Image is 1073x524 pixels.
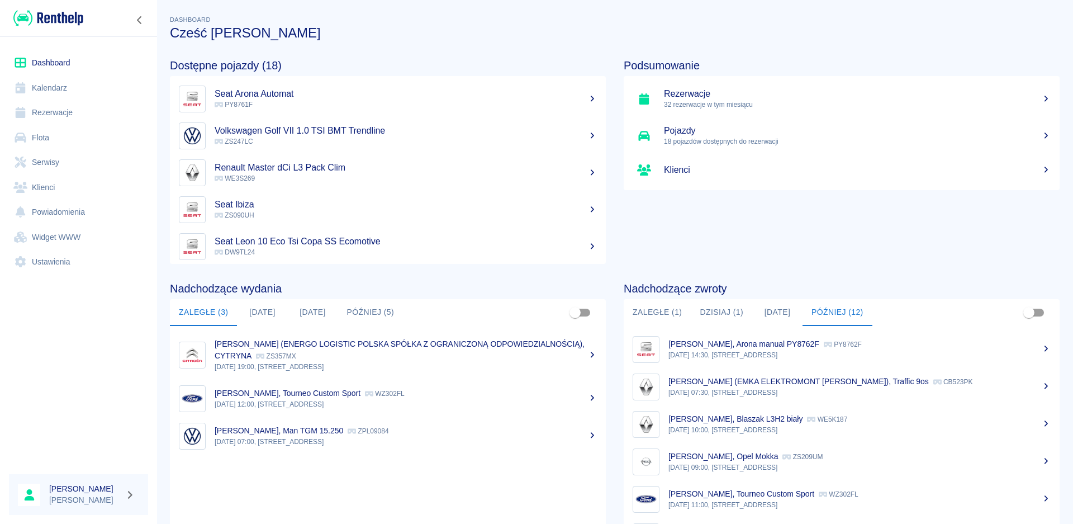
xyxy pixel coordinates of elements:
[170,154,606,191] a: ImageRenault Master dCi L3 Pack Clim WE3S269
[13,9,83,27] img: Renthelp logo
[668,377,929,386] p: [PERSON_NAME] (EMKA ELEKTROMONT [PERSON_NAME]), Traffic 9os
[635,414,657,435] img: Image
[635,339,657,360] img: Image
[182,426,203,447] img: Image
[664,100,1051,110] p: 32 rezerwacje w tym miesiącu
[668,489,814,498] p: [PERSON_NAME], Tourneo Custom Sport
[182,162,203,183] img: Image
[215,362,597,372] p: [DATE] 19:00, [STREET_ADDRESS]
[170,299,237,326] button: Zaległe (3)
[807,416,847,423] p: WE5K187
[624,405,1060,443] a: Image[PERSON_NAME], Blaszak L3H2 biały WE5K187[DATE] 10:00, [STREET_ADDRESS]
[9,175,148,200] a: Klienci
[182,388,203,409] img: Image
[668,462,1051,473] p: [DATE] 09:00, [STREET_ADDRESS]
[624,282,1060,295] h4: Nadchodzące zwroty
[170,25,1060,41] h3: Cześć [PERSON_NAME]
[215,199,597,210] h5: Seat Ibiza
[624,81,1060,117] a: Rezerwacje32 rezerwacje w tym miesiącu
[256,352,296,360] p: ZS357MX
[170,16,211,23] span: Dashboard
[170,59,606,72] h4: Dostępne pojazdy (18)
[170,331,606,380] a: Image[PERSON_NAME] (ENERGO LOGISTIC POLSKA SPÓŁKA Z OGRANICZONĄ ODPOWIEDZIALNOŚCIĄ), CYTRYNA ZS35...
[819,490,858,498] p: WZ302FL
[215,162,597,173] h5: Renault Master dCi L3 Pack Clim
[624,480,1060,518] a: Image[PERSON_NAME], Tourneo Custom Sport WZ302FL[DATE] 11:00, [STREET_ADDRESS]
[182,88,203,110] img: Image
[635,489,657,510] img: Image
[365,390,405,398] p: WZ302FL
[624,59,1060,72] h4: Podsumowanie
[9,100,148,125] a: Rezerwacje
[215,339,585,360] p: [PERSON_NAME] (ENERGO LOGISTIC POLSKA SPÓŁKA Z OGRANICZONĄ ODPOWIEDZIALNOŚCIĄ), CYTRYNA
[215,138,253,145] span: ZS247LC
[824,341,862,348] p: PY8762F
[9,249,148,275] a: Ustawienia
[287,299,338,326] button: [DATE]
[782,453,823,461] p: ZS209UM
[215,437,597,447] p: [DATE] 07:00, [STREET_ADDRESS]
[9,50,148,75] a: Dashboard
[1018,302,1039,323] span: Pokaż przypisane tylko do mnie
[215,236,597,247] h5: Seat Leon 10 Eco Tsi Copa SS Ecomotive
[668,500,1051,510] p: [DATE] 11:00, [STREET_ADDRESS]
[624,299,691,326] button: Zaległe (1)
[635,451,657,473] img: Image
[9,9,83,27] a: Renthelp logo
[668,425,1051,435] p: [DATE] 10:00, [STREET_ADDRESS]
[170,117,606,154] a: ImageVolkswagen Golf VII 1.0 TSI BMT Trendline ZS247LC
[668,452,778,461] p: [PERSON_NAME], Opel Mokka
[182,344,203,366] img: Image
[215,88,597,100] h5: Seat Arona Automat
[664,164,1051,176] h5: Klienci
[9,125,148,150] a: Flota
[49,494,121,506] p: [PERSON_NAME]
[170,417,606,455] a: Image[PERSON_NAME], Man TGM 15.250 ZPL09084[DATE] 07:00, [STREET_ADDRESS]
[635,376,657,398] img: Image
[170,380,606,417] a: Image[PERSON_NAME], Tourneo Custom Sport WZ302FL[DATE] 12:00, [STREET_ADDRESS]
[338,299,403,326] button: Później (5)
[215,101,253,108] span: PY8761F
[668,350,1051,360] p: [DATE] 14:30, [STREET_ADDRESS]
[933,378,973,386] p: CB523PK
[668,339,819,348] p: [PERSON_NAME], Arona manual PY8762F
[215,211,254,219] span: ZS090UH
[182,236,203,257] img: Image
[215,248,255,256] span: DW9TL24
[624,117,1060,154] a: Pojazdy18 pojazdów dostępnych do rezerwacji
[668,414,803,423] p: [PERSON_NAME], Blaszak L3H2 biały
[624,368,1060,405] a: Image[PERSON_NAME] (EMKA ELEKTROMONT [PERSON_NAME]), Traffic 9os CB523PK[DATE] 07:30, [STREET_ADD...
[752,299,803,326] button: [DATE]
[9,225,148,250] a: Widget WWW
[170,191,606,228] a: ImageSeat Ibiza ZS090UH
[215,389,360,398] p: [PERSON_NAME], Tourneo Custom Sport
[170,282,606,295] h4: Nadchodzące wydania
[624,154,1060,186] a: Klienci
[49,483,121,494] h6: [PERSON_NAME]
[9,75,148,101] a: Kalendarz
[131,13,148,27] button: Zwiń nawigację
[237,299,287,326] button: [DATE]
[668,388,1051,398] p: [DATE] 07:30, [STREET_ADDRESS]
[664,125,1051,136] h5: Pojazdy
[182,125,203,147] img: Image
[624,443,1060,480] a: Image[PERSON_NAME], Opel Mokka ZS209UM[DATE] 09:00, [STREET_ADDRESS]
[215,174,255,182] span: WE3S269
[624,331,1060,368] a: Image[PERSON_NAME], Arona manual PY8762F PY8762F[DATE] 14:30, [STREET_ADDRESS]
[664,88,1051,100] h5: Rezerwacje
[691,299,752,326] button: Dzisiaj (1)
[170,81,606,117] a: ImageSeat Arona Automat PY8761F
[182,199,203,220] img: Image
[9,200,148,225] a: Powiadomienia
[564,302,586,323] span: Pokaż przypisane tylko do mnie
[215,399,597,409] p: [DATE] 12:00, [STREET_ADDRESS]
[170,228,606,265] a: ImageSeat Leon 10 Eco Tsi Copa SS Ecomotive DW9TL24
[9,150,148,175] a: Serwisy
[348,427,388,435] p: ZPL09084
[215,125,597,136] h5: Volkswagen Golf VII 1.0 TSI BMT Trendline
[215,426,343,435] p: [PERSON_NAME], Man TGM 15.250
[664,136,1051,147] p: 18 pojazdów dostępnych do rezerwacji
[803,299,872,326] button: Później (12)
